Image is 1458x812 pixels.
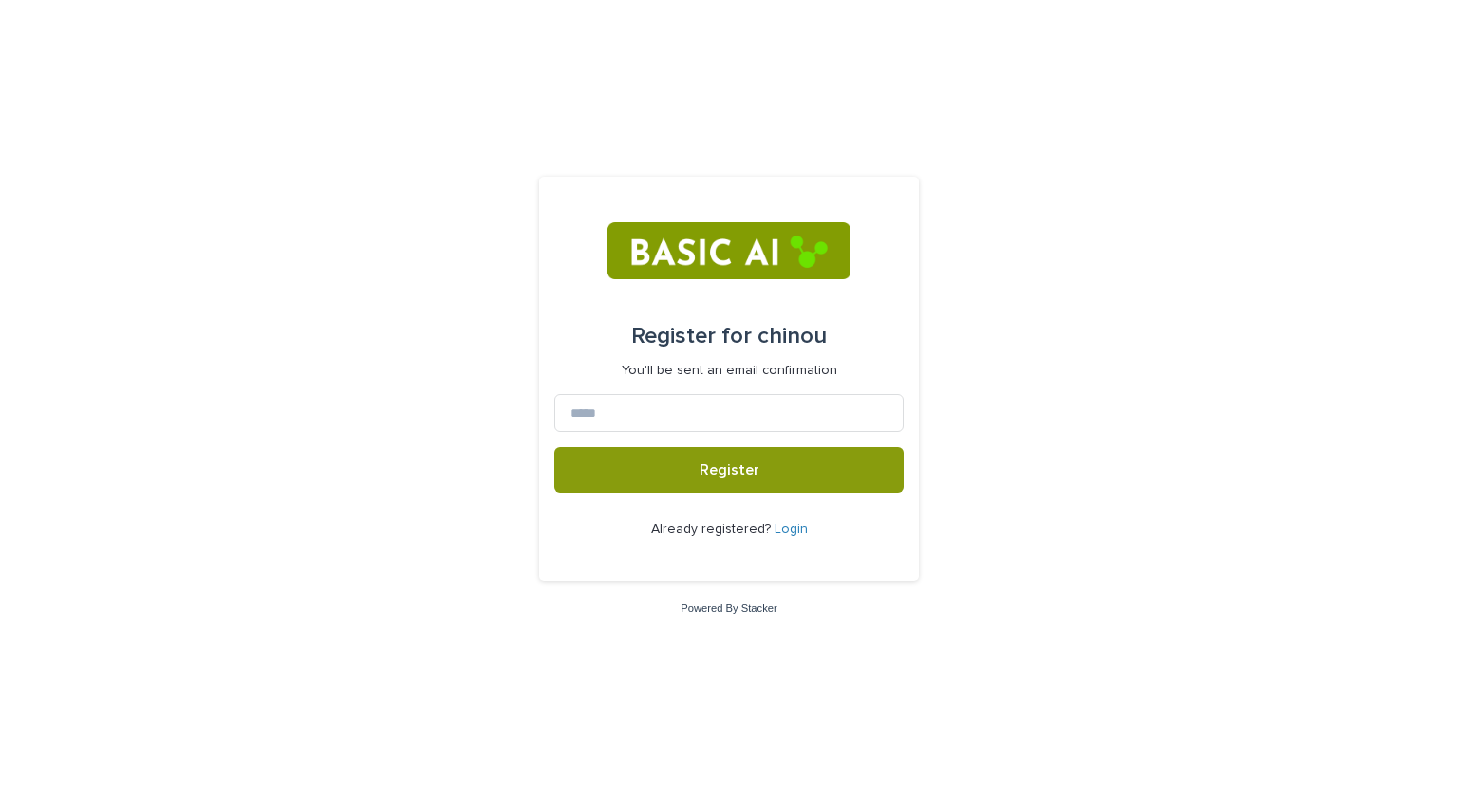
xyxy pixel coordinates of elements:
a: Powered By Stacker [681,602,776,614]
button: Register [554,447,904,493]
span: Register for [631,325,752,348]
div: chinou [631,310,827,363]
span: Register [700,463,759,478]
span: Already registered? [651,522,775,536]
a: Login [775,522,808,536]
img: RtIB8pj2QQiOZo6waziI [607,222,850,279]
p: You'll be sent an email confirmation [622,363,837,379]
